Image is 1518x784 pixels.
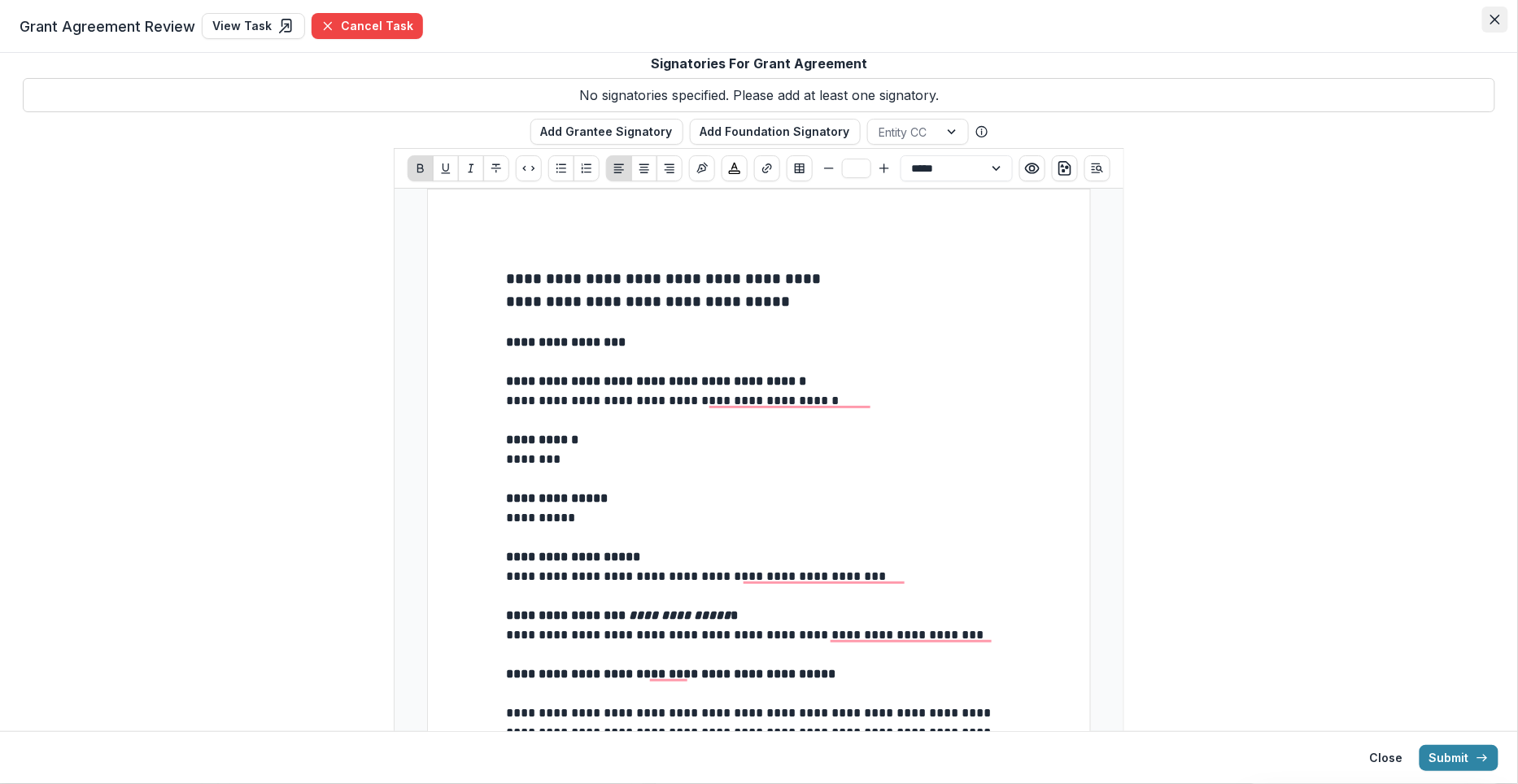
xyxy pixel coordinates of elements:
[458,155,484,181] button: Italicize
[1019,155,1045,181] button: Preview preview-doc.pdf
[202,13,305,39] a: View Task
[1420,745,1498,771] button: Submit
[787,155,813,181] button: Insert Table
[548,155,574,181] button: Bullet List
[631,155,657,181] button: Align Center
[1482,7,1508,33] button: Close
[1360,745,1413,771] button: Close
[875,159,894,178] button: Bigger
[574,155,600,181] button: Ordered List
[656,155,683,181] button: Align Right
[651,56,867,72] h2: Signatories For Grant Agreement
[312,13,423,39] button: Cancel Task
[530,119,683,145] button: Add Grantee Signatory
[690,119,861,145] button: Add Foundation Signatory
[23,78,1495,112] p: No signatories specified. Please add at least one signatory.
[606,155,632,181] button: Align Left
[20,15,195,37] span: Grant Agreement Review
[433,155,459,181] button: Underline
[819,159,839,178] button: Smaller
[483,155,509,181] button: Strike
[1052,155,1078,181] button: download-word
[754,155,780,181] button: Create link
[1084,155,1110,181] button: Open Editor Sidebar
[408,155,434,181] button: Bold
[722,155,748,181] button: Choose font color
[516,155,542,181] button: Code
[689,155,715,181] button: Insert Signature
